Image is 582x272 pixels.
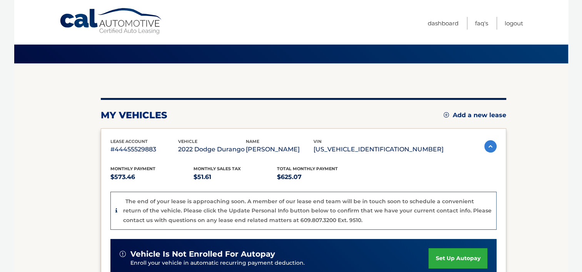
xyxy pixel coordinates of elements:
p: The end of your lease is approaching soon. A member of our lease end team will be in touch soon t... [123,198,492,224]
span: vehicle [178,139,197,144]
img: accordion-active.svg [484,140,497,153]
span: vehicle is not enrolled for autopay [130,249,275,259]
p: [US_VEHICLE_IDENTIFICATION_NUMBER] [314,144,444,155]
span: lease account [110,139,148,144]
a: Add a new lease [444,111,506,119]
p: $573.46 [110,172,194,182]
p: #44455529883 [110,144,178,155]
p: $51.61 [193,172,277,182]
img: alert-white.svg [120,251,126,257]
p: $625.07 [277,172,360,182]
a: set up autopay [429,248,487,269]
a: Dashboard [428,17,459,30]
span: vin [314,139,322,144]
a: FAQ's [475,17,488,30]
p: Enroll your vehicle in automatic recurring payment deduction. [130,259,429,267]
h2: my vehicles [101,109,167,121]
span: Total Monthly Payment [277,166,338,171]
p: [PERSON_NAME] [246,144,314,155]
span: Monthly Payment [110,166,155,171]
span: Monthly sales Tax [193,166,241,171]
img: add.svg [444,112,449,118]
a: Cal Automotive [59,8,163,35]
a: Logout [505,17,523,30]
span: name [246,139,259,144]
p: 2022 Dodge Durango [178,144,246,155]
